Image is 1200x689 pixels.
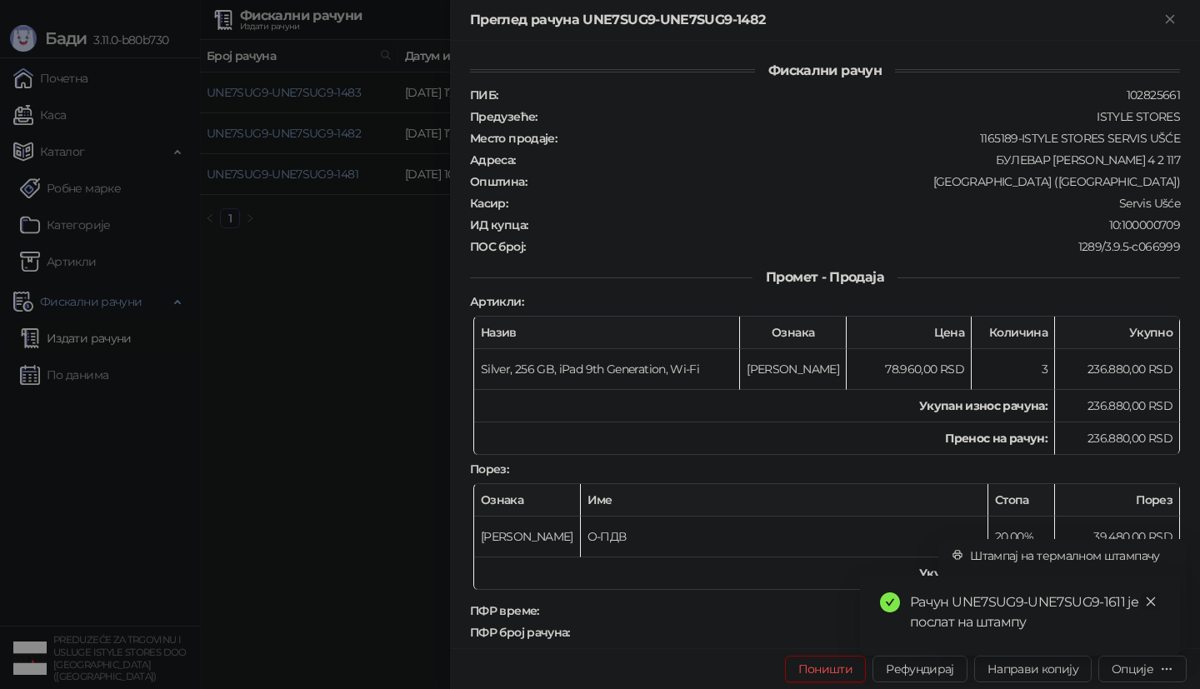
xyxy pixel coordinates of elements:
strong: ПФР број рачуна : [470,625,570,640]
div: [DATE] 17:11:57 [541,603,1182,618]
td: 236.880,00 RSD [1055,349,1180,390]
strong: Предузеће : [470,109,537,124]
td: 78.960,00 RSD [847,349,972,390]
strong: Артикли : [470,294,523,309]
td: 20,00% [988,517,1055,557]
strong: Укупан износ рачуна : [919,398,1047,413]
td: [PERSON_NAME] [740,349,847,390]
strong: Бројач рачуна : [470,647,554,662]
th: Назив [474,317,740,349]
td: [PERSON_NAME] [474,517,581,557]
div: 102825661 [499,87,1182,102]
div: 1289/3.9.5-c066999 [527,239,1182,254]
td: 3 [972,349,1055,390]
div: Рачун UNE7SUG9-UNE7SUG9-1611 је послат на штампу [910,592,1160,632]
td: 236.880,00 RSD [1055,422,1180,455]
span: Промет - Продаја [752,269,897,285]
span: Направи копију [987,662,1078,677]
div: Опције [1112,662,1153,677]
span: Штампај на А4 штампачу [970,573,1173,592]
div: 1024/1482ПП [556,647,1182,662]
div: Преглед рачуна UNE7SUG9-UNE7SUG9-1482 [470,10,1160,30]
th: Име [581,484,988,517]
strong: ПФР време : [470,603,539,618]
button: Опције [1098,656,1187,682]
strong: Укупан износ пореза: [919,566,1047,581]
th: Ознака [740,317,847,349]
button: Рефундирај [872,656,967,682]
span: Фискални рачун [755,62,895,78]
button: Close [1160,10,1180,30]
strong: ИД купца : [470,217,527,232]
th: Ознака [474,484,581,517]
div: БУЛЕВАР [PERSON_NAME] 4 2 117 [517,152,1182,167]
div: UNE7SUG9-UNE7SUG9-1482 [572,625,1182,640]
div: 1165189-ISTYLE STORES SERVIS UŠĆE [558,131,1182,146]
strong: Пренос на рачун : [945,431,1047,446]
div: 10:100000709 [529,217,1182,232]
strong: Општина : [470,174,527,189]
td: 39.480,00 RSD [1055,517,1180,557]
strong: ПИБ : [470,87,497,102]
strong: ПОС број : [470,239,525,254]
td: О-ПДВ [581,517,988,557]
td: 236.880,00 RSD [1055,390,1180,422]
th: Стопа [988,484,1055,517]
strong: Место продаје : [470,131,557,146]
button: Поништи [785,656,867,682]
th: Цена [847,317,972,349]
strong: Касир : [470,196,507,211]
strong: Адреса : [470,152,516,167]
th: Количина [972,317,1055,349]
th: Порез [1055,484,1180,517]
span: close [1145,596,1157,607]
td: Silver, 256 GB, iPad 9th Generation, Wi-Fi [474,349,740,390]
div: [GEOGRAPHIC_DATA] ([GEOGRAPHIC_DATA]) [528,174,1182,189]
div: Servis Ušće [509,196,1182,211]
div: ISTYLE STORES [539,109,1182,124]
a: Close [1142,592,1160,611]
button: Направи копију [974,656,1092,682]
span: Штампај на термалном штампачу [970,547,1173,565]
span: check-circle [880,592,900,612]
th: Укупно [1055,317,1180,349]
strong: Порез : [470,462,508,477]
